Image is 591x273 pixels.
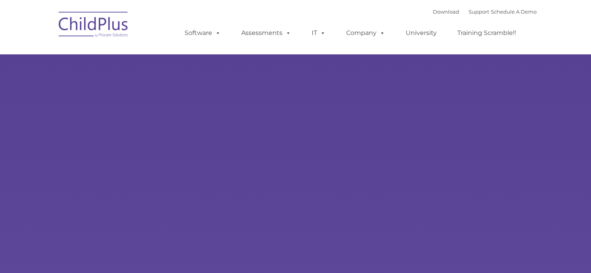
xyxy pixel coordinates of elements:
[304,25,333,41] a: IT
[433,9,537,15] font: |
[177,25,228,41] a: Software
[450,25,524,41] a: Training Scramble!!
[234,25,299,41] a: Assessments
[469,9,489,15] a: Support
[338,25,393,41] a: Company
[55,6,132,45] img: ChildPlus by Procare Solutions
[433,9,459,15] a: Download
[491,9,537,15] a: Schedule A Demo
[398,25,445,41] a: University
